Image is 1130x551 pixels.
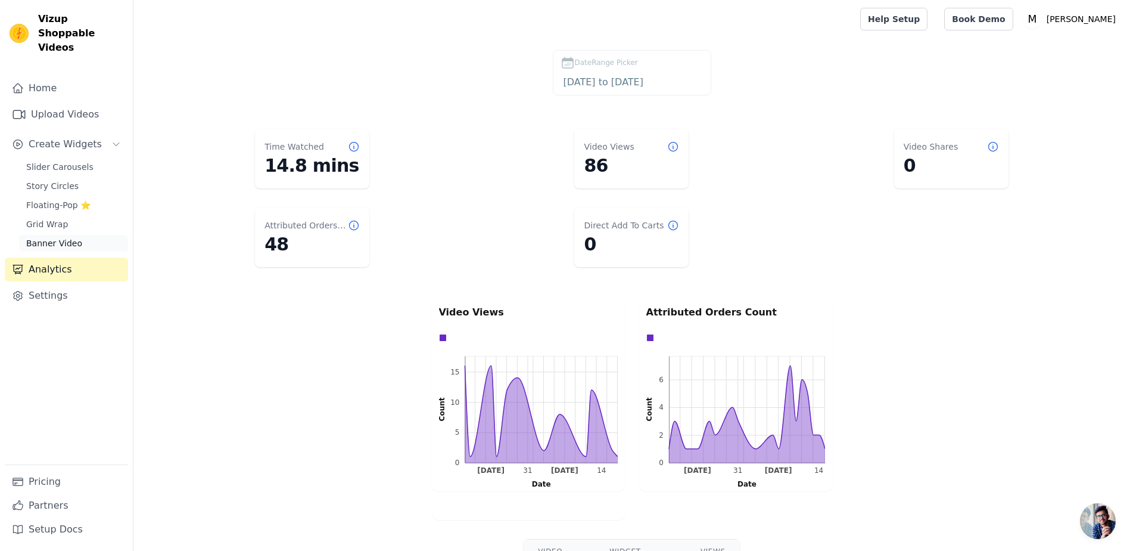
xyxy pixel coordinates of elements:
dd: 48 [264,234,360,255]
a: Help Setup [860,8,927,30]
button: M [PERSON_NAME] [1023,8,1120,30]
dd: 0 [584,234,679,255]
g: Sun Aug 31 2025 00:00:00 GMT+0300 (Eastern European Summer Time) [733,467,742,475]
a: Floating-Pop ⭐ [19,197,128,213]
g: left ticks [659,357,669,468]
div: Data groups [436,331,615,345]
span: Vizup Shoppable Videos [38,12,123,55]
p: Video Views [439,305,618,320]
span: Grid Wrap [26,218,68,230]
text: [DATE] [551,467,578,475]
span: Floating-Pop ⭐ [26,199,91,211]
text: 14 [814,467,823,475]
a: Banner Video [19,235,128,252]
text: 31 [523,467,532,475]
text: 0 [659,459,664,467]
input: DateRange Picker [561,75,703,90]
text: [DATE] [764,467,792,475]
span: Create Widgets [29,137,102,151]
g: bottom ticks [465,463,618,475]
a: Settings [5,284,128,308]
dt: Direct Add To Carts [584,219,664,231]
span: Slider Carousels [26,161,94,173]
g: left ticks [450,357,465,468]
p: [PERSON_NAME] [1042,8,1120,30]
a: Upload Videos [5,103,128,126]
a: Slider Carousels [19,159,128,175]
g: Sun Sep 07 2025 00:00:00 GMT+0300 (Eastern European Summer Time) [551,467,578,475]
text: 14 [597,467,606,475]
a: Partners [5,494,128,518]
dt: Time Watched [264,141,324,153]
g: Sun Aug 24 2025 00:00:00 GMT+0300 (Eastern European Summer Time) [477,467,505,475]
text: 0 [455,459,459,467]
g: Sun Aug 24 2025 00:00:00 GMT+0300 (Eastern European Summer Time) [683,467,711,475]
dd: 86 [584,155,679,177]
g: Sun Sep 14 2025 00:00:00 GMT+0300 (Eastern European Summer Time) [814,467,823,475]
dt: Attributed Orders Count [264,219,348,231]
text: 10 [450,398,459,407]
span: Story Circles [26,180,79,192]
a: Pricing [5,470,128,494]
span: Banner Video [26,237,82,249]
p: Attributed Orders Count [646,305,825,320]
div: Data groups [643,331,822,345]
text: 5 [455,428,459,437]
g: left axis [636,357,669,468]
text: Count [645,397,653,421]
img: Vizup [10,24,29,43]
dd: 0 [904,155,999,177]
g: Sun Aug 31 2025 00:00:00 GMT+0300 (Eastern European Summer Time) [523,467,532,475]
span: DateRange Picker [575,57,638,68]
a: Setup Docs [5,518,128,541]
div: Open chat [1080,503,1116,539]
text: Date [531,480,550,488]
a: Analytics [5,258,128,281]
g: Sun Sep 07 2025 00:00:00 GMT+0300 (Eastern European Summer Time) [764,467,792,475]
g: left axis [424,357,465,468]
text: Date [737,480,757,488]
g: bottom ticks [669,463,825,475]
g: Sun Sep 14 2025 00:00:00 GMT+0300 (Eastern European Summer Time) [597,467,606,475]
button: Create Widgets [5,132,128,156]
text: 2 [659,431,664,439]
a: Story Circles [19,178,128,194]
dd: 14.8 mins [264,155,360,177]
text: 4 [659,403,664,411]
text: 15 [450,368,459,376]
text: M [1028,13,1036,25]
a: Grid Wrap [19,216,128,233]
a: Book Demo [944,8,1013,30]
text: Count [438,397,446,421]
a: Home [5,76,128,100]
text: 6 [659,376,664,384]
text: [DATE] [477,467,505,475]
dt: Video Shares [904,141,958,153]
dt: Video Views [584,141,634,153]
text: 31 [733,467,742,475]
text: [DATE] [683,467,711,475]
